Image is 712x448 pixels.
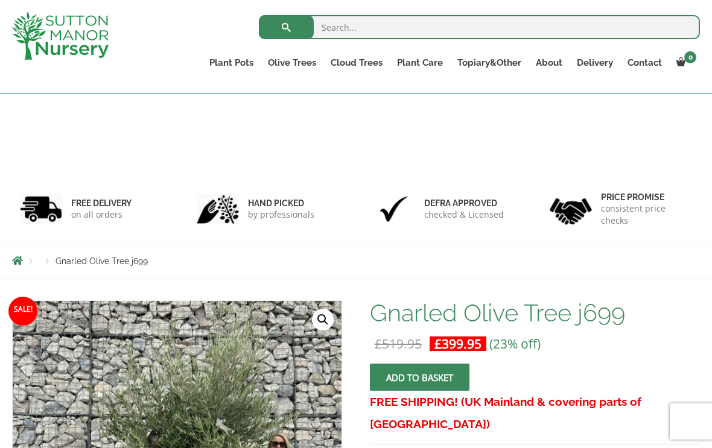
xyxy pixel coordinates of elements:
input: Search... [259,15,700,39]
h1: Gnarled Olive Tree j699 [370,300,700,326]
a: View full-screen image gallery [312,309,334,330]
h6: FREE DELIVERY [71,198,132,209]
a: Contact [620,54,669,71]
span: Gnarled Olive Tree j699 [56,256,148,266]
img: 1.jpg [20,194,62,224]
span: £ [375,335,382,352]
a: Plant Pots [202,54,261,71]
img: 3.jpg [373,194,415,224]
h3: FREE SHIPPING! (UK Mainland & covering parts of [GEOGRAPHIC_DATA]) [370,391,700,435]
a: Delivery [570,54,620,71]
span: Sale! [8,297,37,326]
p: consistent price checks [601,203,693,227]
span: (23% off) [489,335,541,352]
img: 2.jpg [197,194,239,224]
img: 4.jpg [550,191,592,227]
bdi: 399.95 [434,335,482,352]
a: 0 [669,54,700,71]
span: 0 [684,51,696,63]
h6: Price promise [601,192,693,203]
a: Plant Care [390,54,450,71]
a: About [529,54,570,71]
img: logo [12,12,109,60]
a: Cloud Trees [323,54,390,71]
h6: hand picked [248,198,314,209]
button: Add to basket [370,364,469,391]
a: Topiary&Other [450,54,529,71]
p: by professionals [248,209,314,221]
h6: Defra approved [424,198,504,209]
p: on all orders [71,209,132,221]
nav: Breadcrumbs [12,256,700,265]
span: £ [434,335,442,352]
a: Olive Trees [261,54,323,71]
p: checked & Licensed [424,209,504,221]
bdi: 519.95 [375,335,422,352]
